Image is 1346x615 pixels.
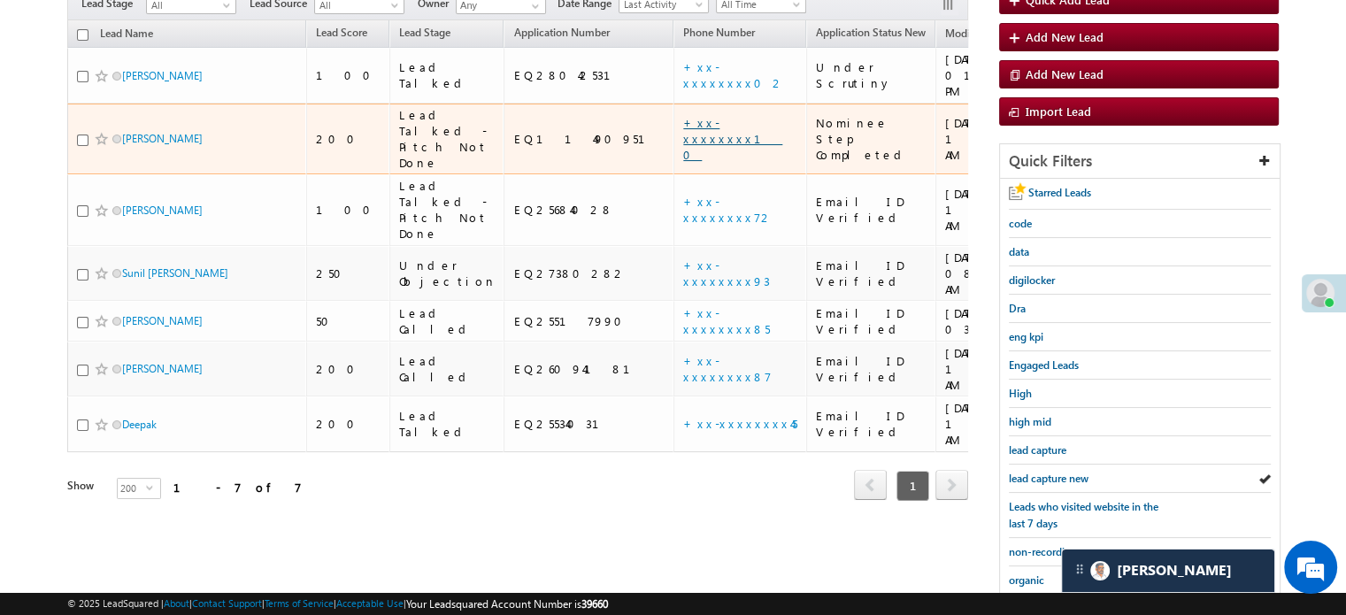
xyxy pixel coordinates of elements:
div: Under Scrutiny [816,59,927,91]
img: Carter [1090,561,1110,580]
a: prev [854,472,887,500]
span: Carter [1117,562,1232,579]
div: 200 [316,416,381,432]
input: Check all records [77,29,88,41]
a: About [164,597,189,609]
div: EQ25534031 [513,416,665,432]
span: Application Status New [816,26,926,39]
a: Modified On (sorted descending) [936,23,1030,46]
a: Application Status New [807,23,935,46]
span: Your Leadsquared Account Number is [406,597,608,611]
span: prev [854,470,887,500]
div: EQ11490951 [513,131,665,147]
div: 50 [316,313,381,329]
a: next [935,472,968,500]
span: © 2025 LeadSquared | | | | | [67,596,608,612]
a: +xx-xxxxxxxx93 [683,258,770,288]
a: Sunil [PERSON_NAME] [122,266,228,280]
span: Modified On [945,27,1004,40]
div: [DATE] 10:03 AM [945,115,1032,163]
div: Lead Talked - Pitch Not Done [399,107,496,171]
div: [DATE] 12:04 AM [945,345,1032,393]
div: Lead Talked [399,408,496,440]
div: EQ25517990 [513,313,665,329]
span: lead capture new [1009,472,1088,485]
div: Email ID Verified [816,353,927,385]
div: EQ26094181 [513,361,665,377]
div: Email ID Verified [816,305,927,337]
div: EQ27380282 [513,265,665,281]
div: 200 [316,361,381,377]
span: Add New Lead [1026,29,1104,44]
span: Leads who visited website in the last 7 days [1009,500,1158,530]
span: Starred Leads [1028,186,1091,199]
div: 200 [316,131,381,147]
span: Dra [1009,302,1026,315]
span: data [1009,245,1029,258]
span: digilocker [1009,273,1055,287]
a: [PERSON_NAME] [122,362,203,375]
span: organic [1009,573,1044,587]
a: +xx-xxxxxxxx87 [683,353,772,384]
a: [PERSON_NAME] [122,132,203,145]
span: next [935,470,968,500]
div: Lead Called [399,305,496,337]
span: high mid [1009,415,1051,428]
span: 1 [896,471,929,501]
div: Lead Called [399,353,496,385]
a: [PERSON_NAME] [122,69,203,82]
a: +xx-xxxxxxxx10 [683,115,782,162]
div: Email ID Verified [816,194,927,226]
div: Lead Talked - Pitch Not Done [399,178,496,242]
div: Lead Talked [399,59,496,91]
a: Lead Name [91,24,162,47]
span: eng kpi [1009,330,1043,343]
span: lead capture [1009,443,1066,457]
div: Show [67,478,103,494]
a: Terms of Service [265,597,334,609]
a: +xx-xxxxxxxx45 [683,416,797,431]
a: Contact Support [192,597,262,609]
div: Quick Filters [1000,144,1280,179]
div: EQ28042531 [513,67,665,83]
div: [DATE] 08:27 AM [945,250,1032,297]
a: [PERSON_NAME] [122,314,203,327]
span: High [1009,387,1032,400]
a: Deepak [122,418,157,431]
div: [DATE] 12:46 AM [945,400,1032,448]
div: [DATE] 03:39 AM [945,305,1032,337]
a: Lead Stage [390,23,459,46]
a: Lead Score [307,23,376,46]
span: code [1009,217,1032,230]
a: Application Number [504,23,618,46]
span: select [146,483,160,491]
span: 200 [118,479,146,498]
span: Application Number [513,26,609,39]
span: Add New Lead [1026,66,1104,81]
div: Email ID Verified [816,408,927,440]
div: Email ID Verified [816,258,927,289]
a: +xx-xxxxxxxx72 [683,194,773,225]
span: 39660 [581,597,608,611]
div: carter-dragCarter[PERSON_NAME] [1061,549,1275,593]
a: Acceptable Use [336,597,404,609]
span: non-recording [1009,545,1077,558]
div: Nominee Step Completed [816,115,927,163]
div: 250 [316,265,381,281]
a: Phone Number [674,23,764,46]
div: 100 [316,202,381,218]
a: [PERSON_NAME] [122,204,203,217]
div: [DATE] 01:57 PM [945,51,1032,99]
img: carter-drag [1073,562,1087,576]
div: Under Objection [399,258,496,289]
div: 100 [316,67,381,83]
a: +xx-xxxxxxxx85 [683,305,770,336]
span: Lead Score [316,26,367,39]
div: EQ25684028 [513,202,665,218]
span: Lead Stage [399,26,450,39]
div: 1 - 7 of 7 [173,477,302,497]
a: +xx-xxxxxxxx02 [683,59,785,90]
div: [DATE] 10:57 AM [945,186,1032,234]
span: Phone Number [683,26,755,39]
span: Engaged Leads [1009,358,1079,372]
